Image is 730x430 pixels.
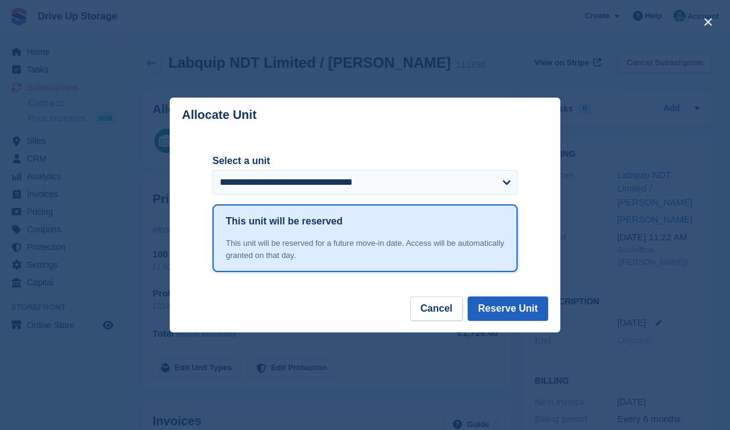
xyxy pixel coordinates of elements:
[698,12,718,32] button: close
[468,296,548,321] button: Reserve Unit
[226,237,504,261] div: This unit will be reserved for a future move-in date. Access will be automatically granted on tha...
[410,296,463,321] button: Cancel
[182,108,256,122] p: Allocate Unit
[212,154,518,168] label: Select a unit
[226,214,342,229] h1: This unit will be reserved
